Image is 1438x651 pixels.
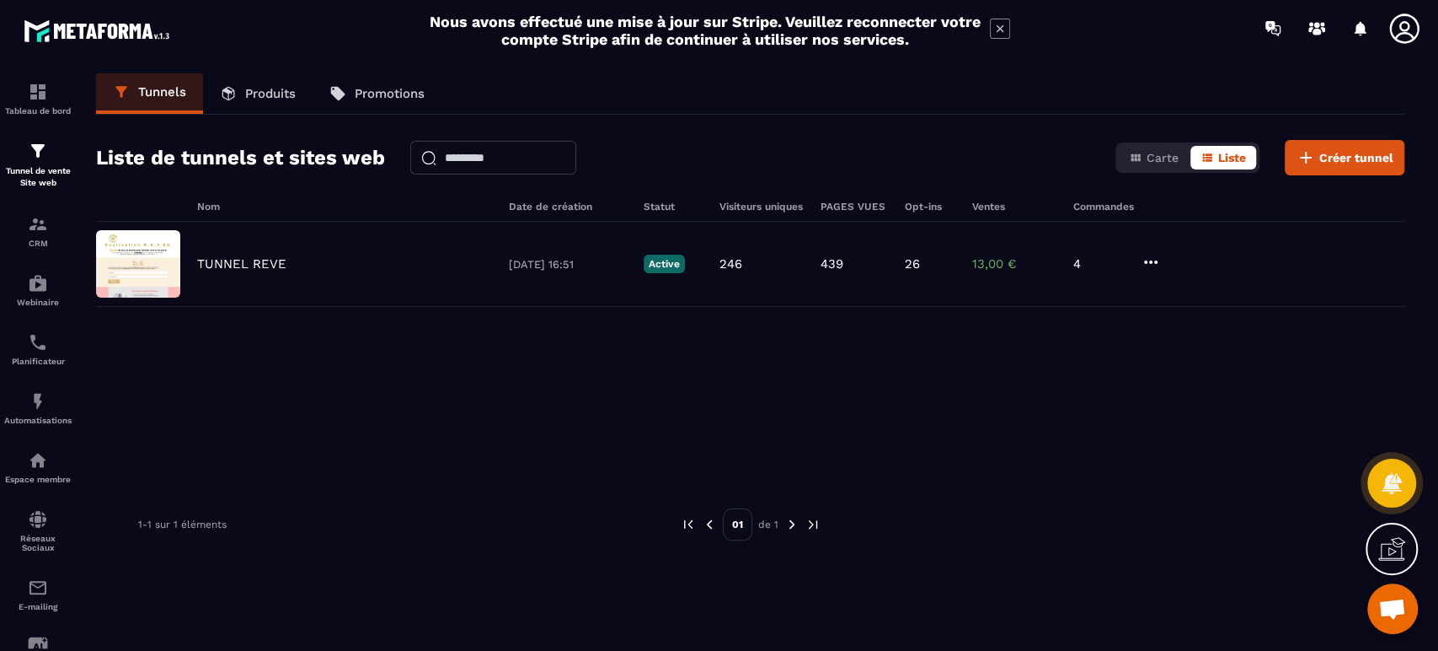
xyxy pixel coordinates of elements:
[4,320,72,379] a: schedulerschedulerPlanificateur
[197,256,286,272] p: TUNNEL REVE
[245,86,296,101] p: Produits
[821,256,843,272] p: 439
[719,256,742,272] p: 246
[1119,146,1189,169] button: Carte
[1367,584,1418,634] div: Ouvrir le chat
[28,214,48,234] img: formation
[4,69,72,128] a: formationformationTableau de bord
[509,258,627,271] p: [DATE] 16:51
[4,165,72,189] p: Tunnel de vente Site web
[4,416,72,425] p: Automatisations
[28,450,48,471] img: automations
[203,73,313,114] a: Produits
[972,256,1056,272] p: 13,00 €
[4,438,72,497] a: automationsautomationsEspace membre
[28,391,48,412] img: automations
[644,255,685,273] p: Active
[1147,151,1179,164] span: Carte
[4,497,72,565] a: social-networksocial-networkRéseaux Sociaux
[719,201,804,213] h6: Visiteurs uniques
[1073,201,1134,213] h6: Commandes
[4,357,72,366] p: Planificateur
[784,517,799,532] img: next
[28,509,48,530] img: social-network
[4,475,72,484] p: Espace membre
[681,517,696,532] img: prev
[1319,149,1393,166] span: Créer tunnel
[905,256,920,272] p: 26
[4,239,72,248] p: CRM
[4,128,72,202] a: formationformationTunnel de vente Site web
[4,106,72,116] p: Tableau de bord
[429,13,981,48] h2: Nous avons effectué une mise à jour sur Stripe. Veuillez reconnecter votre compte Stripe afin de ...
[644,201,703,213] h6: Statut
[509,201,627,213] h6: Date de création
[4,379,72,438] a: automationsautomationsAutomatisations
[24,15,175,46] img: logo
[4,202,72,261] a: formationformationCRM
[96,141,385,175] h2: Liste de tunnels et sites web
[96,230,180,298] img: image
[702,517,717,532] img: prev
[758,518,778,531] p: de 1
[4,602,72,611] p: E-mailing
[723,508,752,541] p: 01
[96,73,203,114] a: Tunnels
[4,565,72,624] a: emailemailE-mailing
[1218,151,1246,164] span: Liste
[805,517,821,532] img: next
[197,201,492,213] h6: Nom
[28,141,48,161] img: formation
[28,82,48,102] img: formation
[905,201,955,213] h6: Opt-ins
[4,261,72,320] a: automationsautomationsWebinaire
[4,298,72,307] p: Webinaire
[1190,146,1256,169] button: Liste
[313,73,441,114] a: Promotions
[28,273,48,293] img: automations
[28,578,48,598] img: email
[972,201,1056,213] h6: Ventes
[4,534,72,552] p: Réseaux Sociaux
[1285,140,1404,175] button: Créer tunnel
[138,84,186,100] p: Tunnels
[355,86,425,101] p: Promotions
[28,332,48,352] img: scheduler
[138,519,227,530] p: 1-1 sur 1 éléments
[821,201,888,213] h6: PAGES VUES
[1073,256,1124,272] p: 4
